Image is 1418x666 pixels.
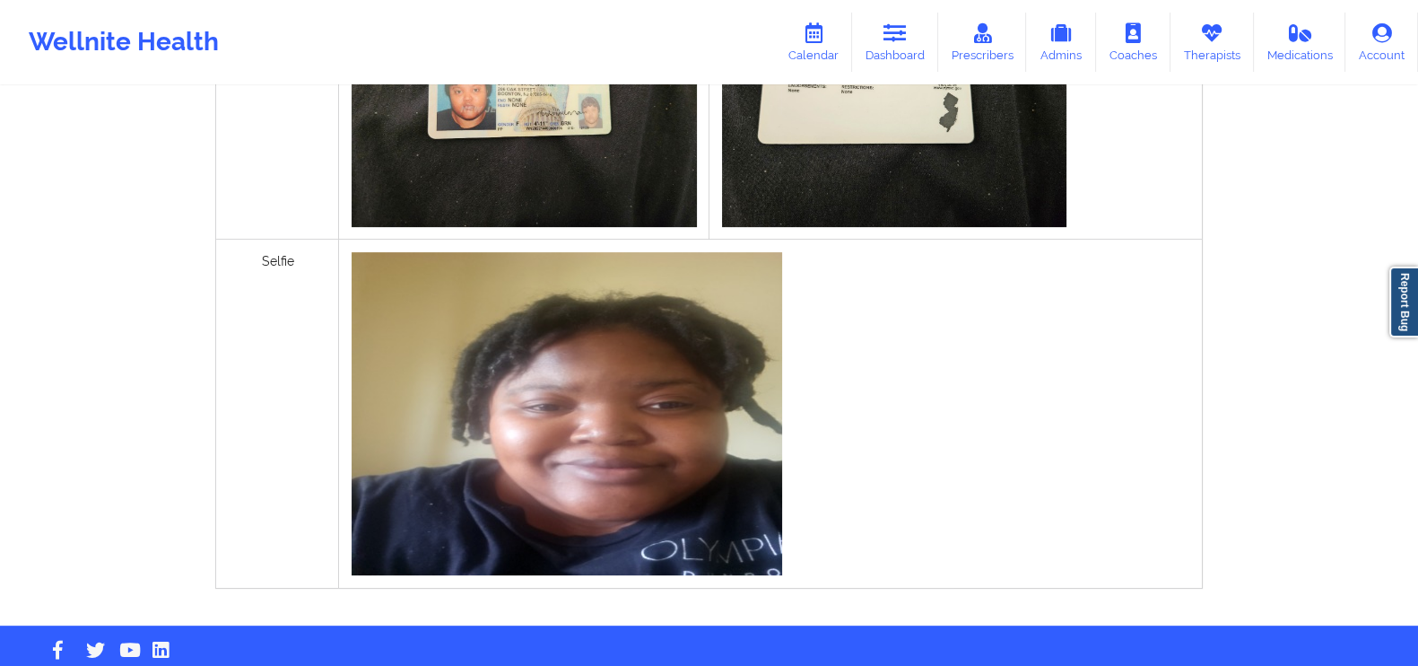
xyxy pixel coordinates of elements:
[1345,13,1418,72] a: Account
[852,13,938,72] a: Dashboard
[1026,13,1096,72] a: Admins
[938,13,1027,72] a: Prescribers
[1254,13,1346,72] a: Medications
[1096,13,1170,72] a: Coaches
[352,252,782,575] img: BrandiHyndman_selfie_1722970807092.jpg
[775,13,852,72] a: Calendar
[216,240,339,588] div: Selfie
[1170,13,1254,72] a: Therapists
[1389,267,1418,337] a: Report Bug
